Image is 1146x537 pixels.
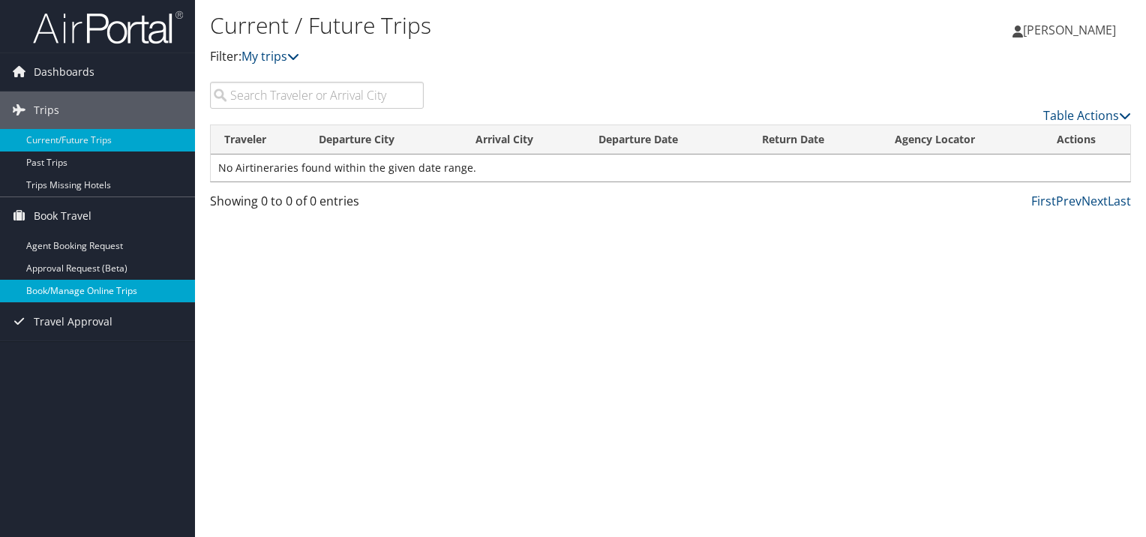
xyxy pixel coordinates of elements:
[305,125,462,154] th: Departure City: activate to sort column ascending
[34,53,94,91] span: Dashboards
[462,125,585,154] th: Arrival City: activate to sort column ascending
[1012,7,1131,52] a: [PERSON_NAME]
[1031,193,1056,209] a: First
[881,125,1043,154] th: Agency Locator: activate to sort column ascending
[34,197,91,235] span: Book Travel
[210,47,824,67] p: Filter:
[1081,193,1108,209] a: Next
[1108,193,1131,209] a: Last
[34,91,59,129] span: Trips
[1043,125,1130,154] th: Actions
[210,82,424,109] input: Search Traveler or Arrival City
[1043,107,1131,124] a: Table Actions
[210,10,824,41] h1: Current / Future Trips
[211,125,305,154] th: Traveler: activate to sort column ascending
[1056,193,1081,209] a: Prev
[33,10,183,45] img: airportal-logo.png
[34,303,112,340] span: Travel Approval
[748,125,880,154] th: Return Date: activate to sort column ascending
[241,48,299,64] a: My trips
[1023,22,1116,38] span: [PERSON_NAME]
[211,154,1130,181] td: No Airtineraries found within the given date range.
[210,192,424,217] div: Showing 0 to 0 of 0 entries
[585,125,749,154] th: Departure Date: activate to sort column descending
